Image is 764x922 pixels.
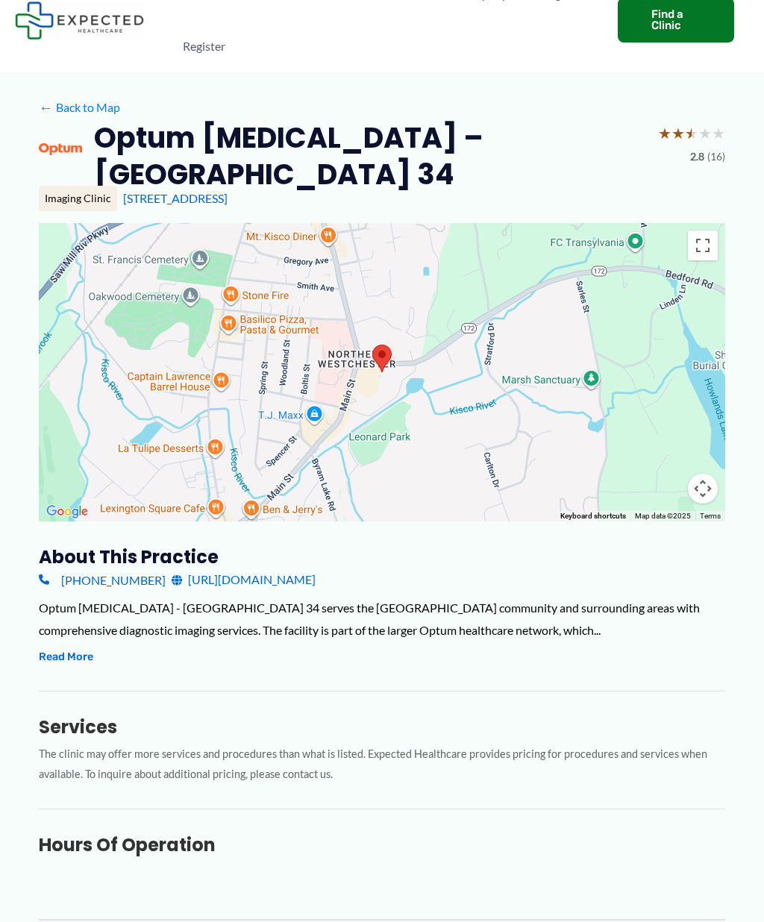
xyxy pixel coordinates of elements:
[43,502,92,521] img: Google
[123,191,228,205] a: [STREET_ADDRESS]
[712,119,725,147] span: ★
[39,597,725,641] div: Optum [MEDICAL_DATA] - [GEOGRAPHIC_DATA] 34 serves the [GEOGRAPHIC_DATA] community and surroundin...
[690,147,704,166] span: 2.8
[39,100,53,114] span: ←
[560,511,626,521] button: Keyboard shortcuts
[698,119,712,147] span: ★
[183,20,225,72] span: Register
[707,147,725,166] span: (16)
[700,512,721,520] a: Terms (opens in new tab)
[172,568,316,591] a: [URL][DOMAIN_NAME]
[688,230,718,260] button: Toggle fullscreen view
[15,1,144,40] img: Expected Healthcare Logo - side, dark font, small
[685,119,698,147] span: ★
[43,502,92,521] a: Open this area in Google Maps (opens a new window)
[39,648,93,666] button: Read More
[94,119,646,193] h2: Optum [MEDICAL_DATA] – [GEOGRAPHIC_DATA] 34
[39,715,725,738] h3: Services
[39,568,166,591] a: [PHONE_NUMBER]
[688,474,718,504] button: Map camera controls
[658,119,671,147] span: ★
[635,512,691,520] span: Map data ©2025
[39,545,725,568] h3: About this practice
[171,20,237,72] a: Register
[39,96,120,119] a: ←Back to Map
[39,833,725,856] h3: Hours of Operation
[39,186,117,211] div: Imaging Clinic
[671,119,685,147] span: ★
[39,744,725,785] p: The clinic may offer more services and procedures than what is listed. Expected Healthcare provid...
